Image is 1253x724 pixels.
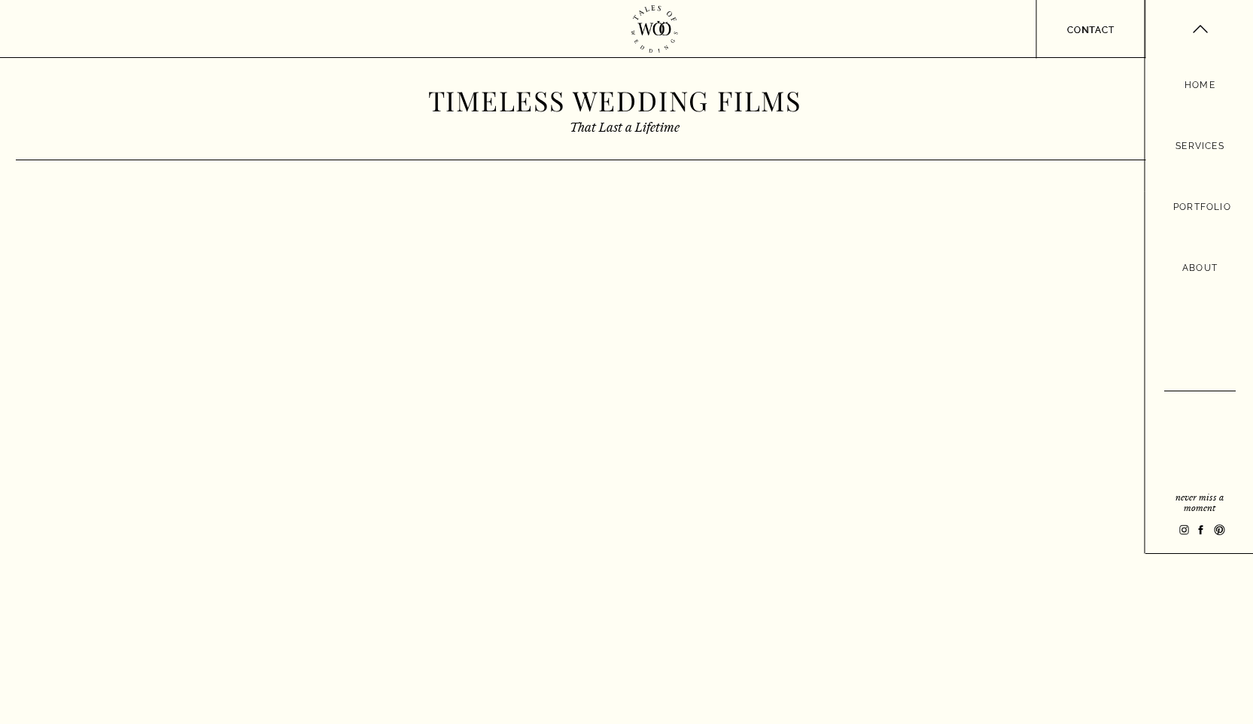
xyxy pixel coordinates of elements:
[570,119,709,132] h2: That Last a Lifetime
[1057,23,1125,34] a: contact
[170,197,1078,708] iframe: 969245908
[1183,78,1217,93] a: Home
[1178,260,1221,277] a: About
[428,84,826,119] h1: Timeless Wedding Films
[1173,199,1227,216] a: Portfolio
[1171,138,1229,154] a: Services
[1165,491,1234,512] p: never miss a moment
